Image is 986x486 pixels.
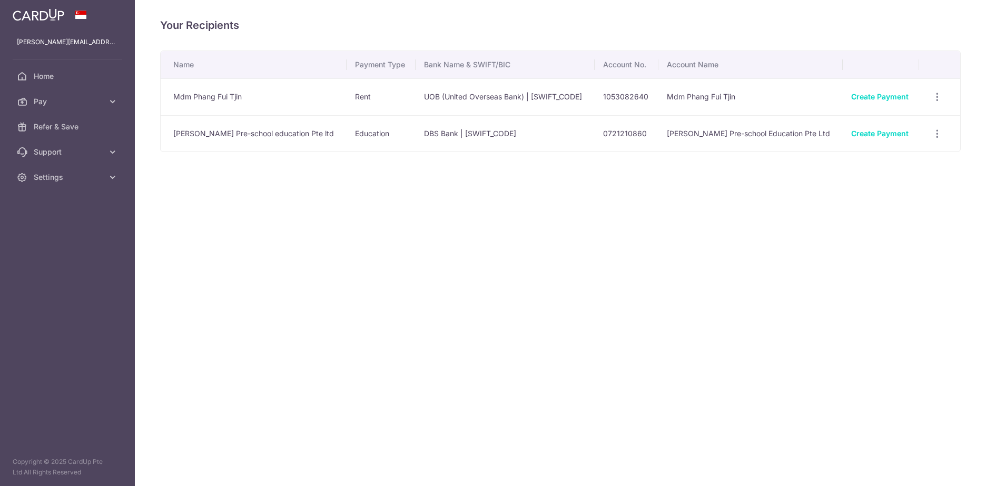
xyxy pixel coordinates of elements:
[161,78,347,115] td: Mdm Phang Fui Tjin
[658,78,843,115] td: Mdm Phang Fui Tjin
[34,71,103,82] span: Home
[416,51,595,78] th: Bank Name & SWIFT/BIC
[34,172,103,183] span: Settings
[915,454,975,481] iframe: Opens a widget where you can find more information
[17,37,118,47] p: [PERSON_NAME][EMAIL_ADDRESS][DOMAIN_NAME]
[347,115,415,152] td: Education
[416,78,595,115] td: UOB (United Overseas Bank) | [SWIFT_CODE]
[347,51,415,78] th: Payment Type
[851,129,909,138] a: Create Payment
[595,115,658,152] td: 0721210860
[595,51,658,78] th: Account No.
[347,78,415,115] td: Rent
[416,115,595,152] td: DBS Bank | [SWIFT_CODE]
[34,121,103,132] span: Refer & Save
[658,51,843,78] th: Account Name
[851,92,909,101] a: Create Payment
[658,115,843,152] td: [PERSON_NAME] Pre-school Education Pte Ltd
[161,115,347,152] td: [PERSON_NAME] Pre-school education Pte ltd
[160,17,961,34] h4: Your Recipients
[34,147,103,157] span: Support
[161,51,347,78] th: Name
[34,96,103,107] span: Pay
[595,78,658,115] td: 1053082640
[13,8,64,21] img: CardUp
